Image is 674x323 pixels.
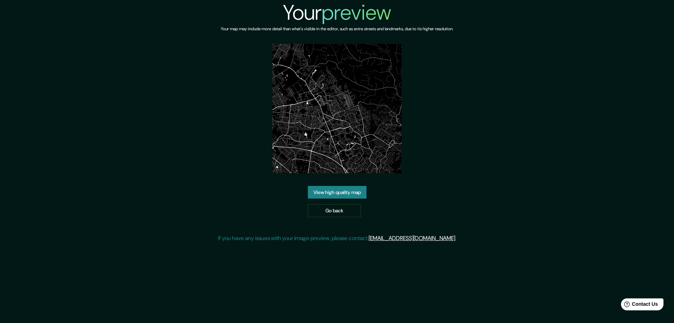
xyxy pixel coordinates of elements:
img: created-map-preview [272,44,402,173]
a: View high quality map [308,186,366,199]
a: [EMAIL_ADDRESS][DOMAIN_NAME] [369,234,455,242]
iframe: Help widget launcher [612,296,666,315]
a: Go back [308,204,361,217]
h6: Your map may include more detail than what's visible in the editor, such as extra streets and lan... [221,25,453,33]
p: If you have any issues with your image preview, please contact . [218,234,456,243]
